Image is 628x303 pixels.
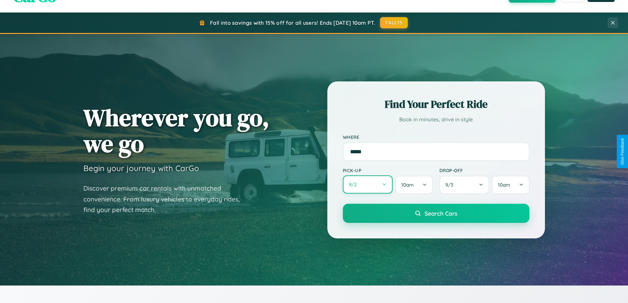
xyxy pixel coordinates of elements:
span: 9 / 3 [445,182,457,188]
span: Search Cars [425,210,457,217]
h3: Begin your journey with CarGo [83,163,199,173]
span: 10am [401,182,414,188]
span: 9 / 2 [349,181,360,188]
h1: Wherever you go, we go [83,105,269,157]
label: Drop-off [439,167,529,173]
label: Pick-up [343,167,433,173]
button: 10am [492,176,529,194]
button: 10am [395,176,433,194]
button: Search Cars [343,204,529,223]
p: Book in minutes, drive in style [343,115,529,124]
button: 9/3 [439,176,490,194]
label: Where [343,134,529,140]
h2: Find Your Perfect Ride [343,97,529,111]
span: 10am [498,182,510,188]
p: Discover premium car rentals with unmatched convenience. From luxury vehicles to everyday rides, ... [83,183,248,215]
button: FALL15 [380,17,408,28]
div: Give Feedback [620,138,625,165]
button: 9/2 [343,175,393,194]
span: Fall into savings with 15% off for all users! Ends [DATE] 10am PT. [210,19,375,26]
